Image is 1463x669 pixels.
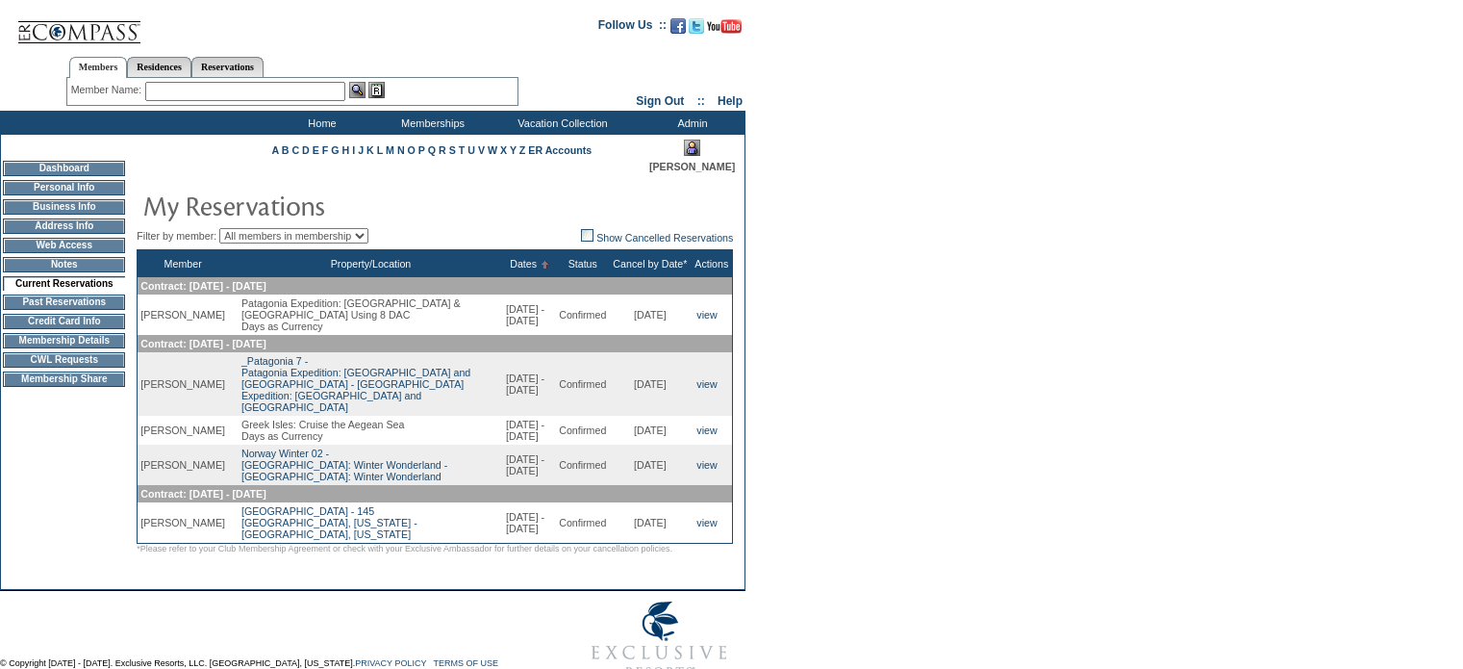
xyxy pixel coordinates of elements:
[352,144,355,156] a: I
[358,144,364,156] a: J
[137,544,672,553] span: *Please refer to your Club Membership Agreement or check with your Exclusive Ambassador for furth...
[696,425,717,436] a: view
[137,230,216,242] span: Filter by member:
[609,352,691,416] td: [DATE]
[684,140,700,156] img: Impersonate
[613,258,687,270] a: Cancel by Date*
[271,144,278,156] a: A
[375,111,486,135] td: Memberships
[3,372,125,387] td: Membership Share
[331,258,412,270] a: Property/Location
[377,144,383,156] a: L
[670,24,686,36] a: Become our fan on Facebook
[302,144,310,156] a: D
[459,144,466,156] a: T
[3,276,125,291] td: Current Reservations
[71,82,145,98] div: Member Name:
[142,186,527,224] img: pgTtlMyReservations.gif
[138,416,228,445] td: [PERSON_NAME]
[689,18,704,34] img: Follow us on Twitter
[696,517,717,528] a: view
[635,111,745,135] td: Admin
[241,448,447,482] a: Norway Winter 02 -[GEOGRAPHIC_DATA]: Winter Wonderland - [GEOGRAPHIC_DATA]: Winter Wonderland
[697,94,705,108] span: ::
[691,250,732,278] th: Actions
[609,502,691,544] td: [DATE]
[366,144,374,156] a: K
[291,144,299,156] a: C
[164,258,202,270] a: Member
[3,199,125,215] td: Business Info
[355,658,426,668] a: PRIVACY POLICY
[138,295,228,335] td: [PERSON_NAME]
[503,416,556,445] td: [DATE] - [DATE]
[138,445,228,485] td: [PERSON_NAME]
[537,261,549,269] img: Ascending
[581,229,593,242] img: chk_off.JPG
[282,144,290,156] a: B
[449,144,456,156] a: S
[598,16,667,39] td: Follow Us ::
[349,82,366,98] img: View
[528,144,592,156] a: ER Accounts
[609,295,691,335] td: [DATE]
[696,459,717,471] a: view
[342,144,350,156] a: H
[707,19,742,34] img: Subscribe to our YouTube Channel
[696,378,717,390] a: view
[636,94,684,108] a: Sign Out
[69,57,128,78] a: Members
[718,94,743,108] a: Help
[3,219,125,234] td: Address Info
[386,144,394,156] a: M
[478,144,485,156] a: V
[16,5,141,44] img: Compass Home
[322,144,329,156] a: F
[3,238,125,253] td: Web Access
[510,144,517,156] a: Y
[408,144,416,156] a: O
[3,180,125,195] td: Personal Info
[3,257,125,272] td: Notes
[241,297,461,332] span: Patagonia Expedition: [GEOGRAPHIC_DATA] & [GEOGRAPHIC_DATA] Using 8 DAC Days as Currency
[368,82,385,98] img: Reservations
[397,144,405,156] a: N
[191,57,264,77] a: Reservations
[556,502,609,544] td: Confirmed
[581,232,733,244] a: Show Cancelled Reservations
[488,144,497,156] a: W
[428,144,436,156] a: Q
[696,309,717,321] a: view
[503,445,556,485] td: [DATE] - [DATE]
[241,419,404,442] span: Greek Isles: Cruise the Aegean Sea Days as Currency
[556,295,609,335] td: Confirmed
[439,144,446,156] a: R
[241,355,470,413] a: _Patagonia 7 -Patagonia Expedition: [GEOGRAPHIC_DATA] and [GEOGRAPHIC_DATA] - [GEOGRAPHIC_DATA] E...
[140,280,265,292] span: Contract: [DATE] - [DATE]
[434,658,499,668] a: TERMS OF USE
[568,258,597,270] a: Status
[500,144,507,156] a: X
[140,338,265,349] span: Contract: [DATE] - [DATE]
[556,352,609,416] td: Confirmed
[707,24,742,36] a: Subscribe to our YouTube Channel
[519,144,526,156] a: Z
[241,505,417,540] a: [GEOGRAPHIC_DATA] - 145[GEOGRAPHIC_DATA], [US_STATE] - [GEOGRAPHIC_DATA], [US_STATE]
[313,144,319,156] a: E
[3,295,125,310] td: Past Reservations
[265,111,375,135] td: Home
[138,352,228,416] td: [PERSON_NAME]
[3,352,125,368] td: CWL Requests
[609,445,691,485] td: [DATE]
[503,352,556,416] td: [DATE] - [DATE]
[649,161,735,172] span: [PERSON_NAME]
[556,445,609,485] td: Confirmed
[609,416,691,445] td: [DATE]
[503,295,556,335] td: [DATE] - [DATE]
[331,144,339,156] a: G
[127,57,191,77] a: Residences
[486,111,635,135] td: Vacation Collection
[556,416,609,445] td: Confirmed
[510,258,537,270] a: Dates
[140,488,265,500] span: Contract: [DATE] - [DATE]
